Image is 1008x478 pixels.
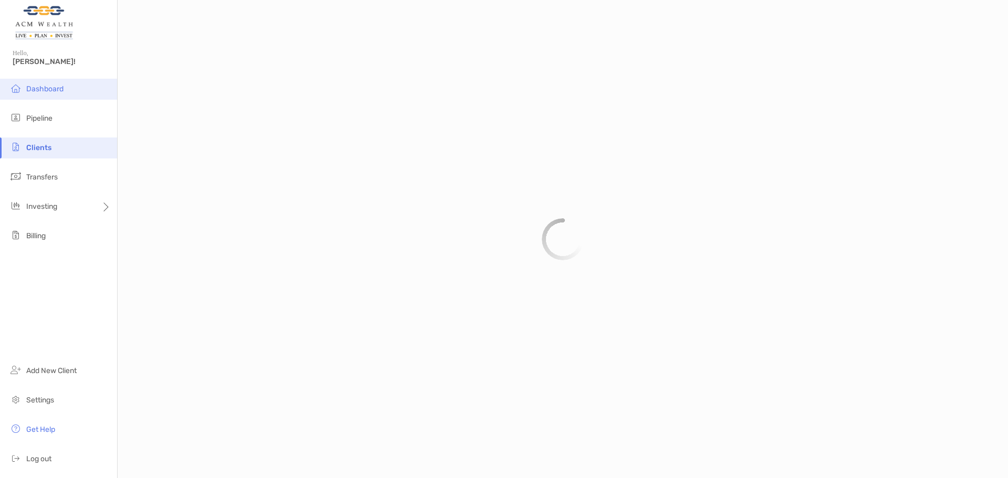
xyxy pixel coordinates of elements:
span: Billing [26,231,46,240]
img: dashboard icon [9,82,22,94]
span: Clients [26,143,51,152]
img: Zoe Logo [13,4,75,42]
span: Transfers [26,173,58,182]
span: Get Help [26,425,55,434]
span: Settings [26,396,54,405]
span: Investing [26,202,57,211]
span: Dashboard [26,84,64,93]
span: Pipeline [26,114,52,123]
span: Log out [26,454,51,463]
span: Add New Client [26,366,77,375]
img: get-help icon [9,422,22,435]
span: [PERSON_NAME]! [13,57,111,66]
img: transfers icon [9,170,22,183]
img: add_new_client icon [9,364,22,376]
img: billing icon [9,229,22,241]
img: settings icon [9,393,22,406]
img: clients icon [9,141,22,153]
img: pipeline icon [9,111,22,124]
img: investing icon [9,199,22,212]
img: logout icon [9,452,22,464]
